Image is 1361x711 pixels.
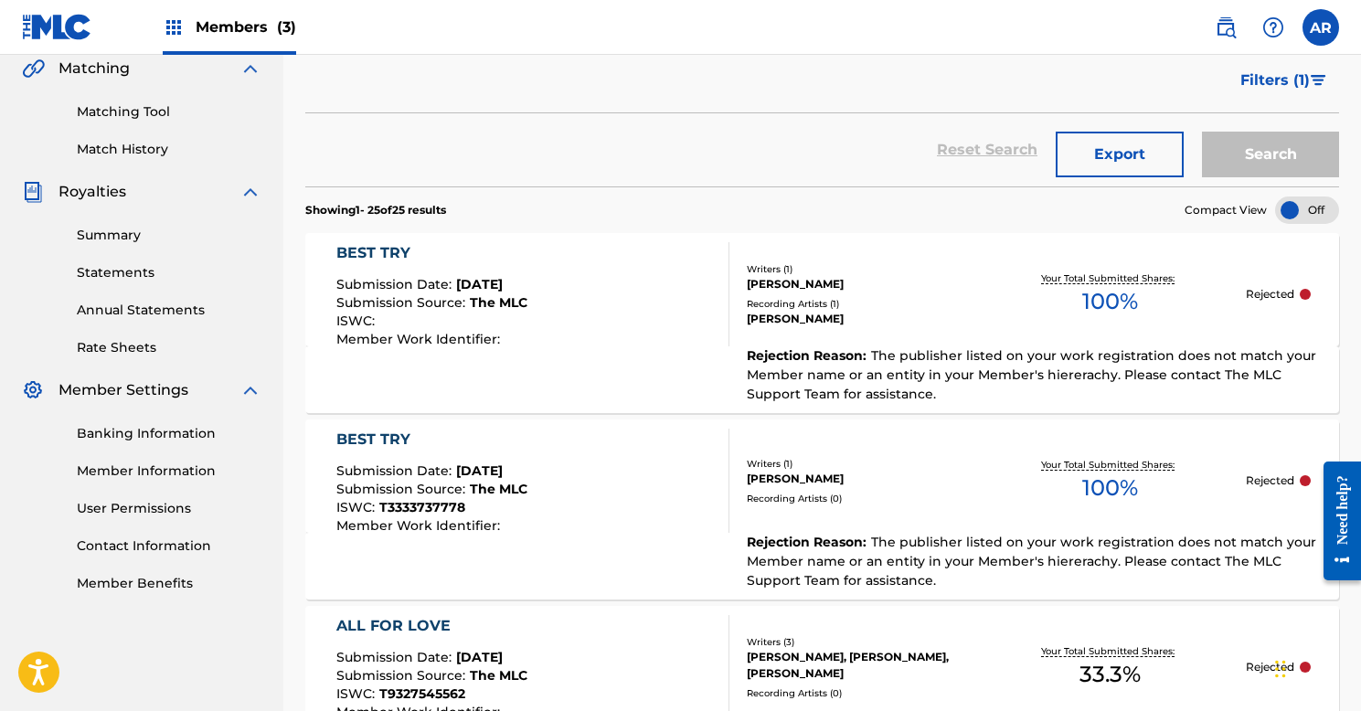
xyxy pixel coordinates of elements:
img: Royalties [22,181,44,203]
a: Summary [77,226,261,245]
div: Writers ( 1 ) [747,262,975,276]
div: [PERSON_NAME] [747,311,975,327]
p: Showing 1 - 25 of 25 results [305,202,446,218]
a: User Permissions [77,499,261,518]
span: 33.3 % [1079,658,1141,691]
span: Compact View [1185,202,1267,218]
p: Rejected [1246,286,1294,302]
img: expand [239,58,261,80]
span: Member Settings [58,379,188,401]
a: Statements [77,263,261,282]
span: Submission Date : [336,276,456,292]
span: Submission Source : [336,667,470,684]
div: [PERSON_NAME], [PERSON_NAME], [PERSON_NAME] [747,649,975,682]
a: Annual Statements [77,301,261,320]
div: [PERSON_NAME] [747,276,975,292]
span: Rejection Reason : [747,534,871,550]
span: Royalties [58,181,126,203]
span: ISWC : [336,499,379,515]
img: Matching [22,58,45,80]
span: Member Work Identifier : [336,331,505,347]
a: BEST TRYSubmission Date:[DATE]Submission Source:The MLCISWC:T3333737778Member Work Identifier:Wri... [305,419,1339,600]
img: Top Rightsholders [163,16,185,38]
a: Public Search [1207,9,1244,46]
img: MLC Logo [22,14,92,40]
div: Writers ( 1 ) [747,457,975,471]
a: Match History [77,140,261,159]
span: 100 % [1082,472,1138,504]
button: Export [1056,132,1184,177]
img: filter [1311,75,1326,86]
div: Help [1255,9,1292,46]
a: Member Information [77,462,261,481]
img: search [1215,16,1237,38]
p: Rejected [1246,659,1294,675]
span: Submission Source : [336,481,470,497]
span: 100 % [1082,285,1138,318]
p: Your Total Submitted Shares: [1041,458,1179,472]
iframe: Resource Center [1310,443,1361,600]
img: expand [239,379,261,401]
span: Members [196,16,296,37]
p: Your Total Submitted Shares: [1041,271,1179,285]
span: The publisher listed on your work registration does not match your Member name or an entity in yo... [747,534,1316,589]
span: [DATE] [456,462,503,479]
span: [DATE] [456,649,503,665]
div: [PERSON_NAME] [747,471,975,487]
a: BEST TRYSubmission Date:[DATE]Submission Source:The MLCISWC:Member Work Identifier:Writers (1)[PE... [305,233,1339,413]
span: (3) [277,18,296,36]
span: The MLC [470,294,527,311]
span: Submission Date : [336,649,456,665]
div: BEST TRY [336,242,527,264]
div: BEST TRY [336,429,527,451]
a: Member Benefits [77,574,261,593]
span: The MLC [470,481,527,497]
span: ISWC : [336,685,379,702]
iframe: Chat Widget [1270,623,1361,711]
span: Matching [58,58,130,80]
a: Rate Sheets [77,338,261,357]
span: Member Work Identifier : [336,517,505,534]
div: Drag [1275,642,1286,696]
span: [DATE] [456,276,503,292]
span: The MLC [470,667,527,684]
div: User Menu [1303,9,1339,46]
a: Banking Information [77,424,261,443]
span: Filters ( 1 ) [1240,69,1310,91]
span: T3333737778 [379,499,465,515]
span: Submission Source : [336,294,470,311]
img: help [1262,16,1284,38]
span: T9327545562 [379,685,465,702]
div: Recording Artists ( 1 ) [747,297,975,311]
span: Rejection Reason : [747,347,871,364]
a: Matching Tool [77,102,261,122]
span: The publisher listed on your work registration does not match your Member name or an entity in yo... [747,347,1316,402]
a: Contact Information [77,536,261,556]
button: Filters (1) [1229,58,1339,103]
span: ISWC : [336,313,379,329]
img: expand [239,181,261,203]
div: Recording Artists ( 0 ) [747,686,975,700]
p: Rejected [1246,472,1294,489]
p: Your Total Submitted Shares: [1041,644,1179,658]
div: Writers ( 3 ) [747,635,975,649]
div: Recording Artists ( 0 ) [747,492,975,505]
img: Member Settings [22,379,44,401]
div: ALL FOR LOVE [336,615,527,637]
span: Submission Date : [336,462,456,479]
